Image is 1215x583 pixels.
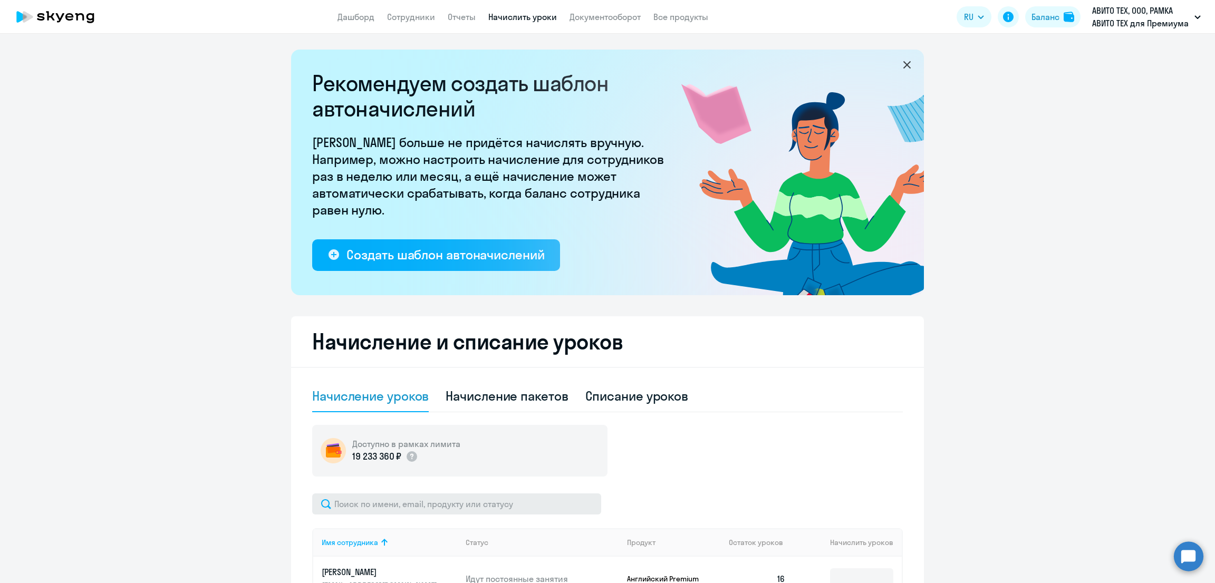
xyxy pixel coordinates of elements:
a: Сотрудники [387,12,435,22]
div: Создать шаблон автоначислений [346,246,544,263]
span: RU [964,11,973,23]
input: Поиск по имени, email, продукту или статусу [312,493,601,514]
p: [PERSON_NAME] [322,566,440,578]
div: Продукт [627,538,721,547]
div: Имя сотрудника [322,538,457,547]
p: 19 233 360 ₽ [352,450,401,463]
p: АВИТО ТЕХ, ООО, РАМКА АВИТО ТЕХ для Премиума [1092,4,1190,30]
a: Документооборот [570,12,641,22]
h2: Начисление и списание уроков [312,329,903,354]
button: Создать шаблон автоначислений [312,239,560,271]
h2: Рекомендуем создать шаблон автоначислений [312,71,671,121]
div: Начисление пакетов [446,387,568,404]
button: RU [957,6,991,27]
h5: Доступно в рамках лимита [352,438,460,450]
th: Начислить уроков [794,528,902,557]
a: Начислить уроки [488,12,557,22]
a: Дашборд [337,12,374,22]
img: balance [1064,12,1074,22]
a: Отчеты [448,12,476,22]
button: АВИТО ТЕХ, ООО, РАМКА АВИТО ТЕХ для Премиума [1087,4,1206,30]
div: Списание уроков [585,387,689,404]
p: [PERSON_NAME] больше не придётся начислять вручную. Например, можно настроить начисление для сотр... [312,134,671,218]
div: Начисление уроков [312,387,429,404]
div: Имя сотрудника [322,538,378,547]
div: Остаток уроков [729,538,794,547]
span: Остаток уроков [729,538,783,547]
img: wallet-circle.png [321,438,346,463]
div: Баланс [1031,11,1059,23]
button: Балансbalance [1025,6,1081,27]
div: Продукт [627,538,655,547]
div: Статус [466,538,488,547]
div: Статус [466,538,619,547]
a: Все продукты [653,12,708,22]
